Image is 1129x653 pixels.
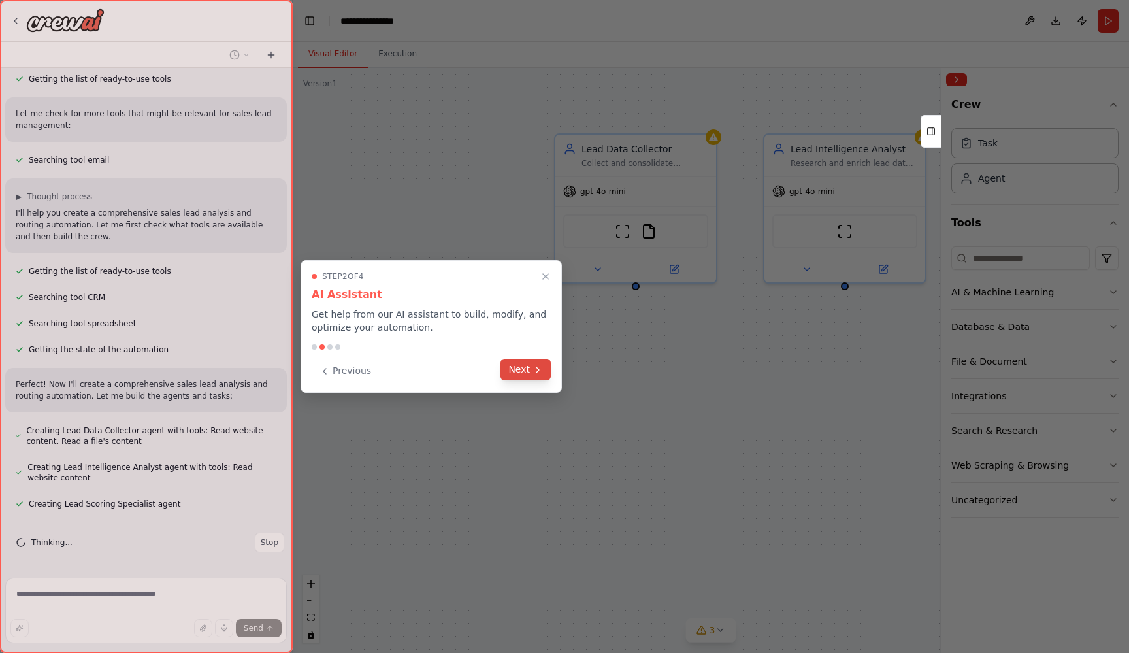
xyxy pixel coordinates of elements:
span: Step 2 of 4 [322,271,364,282]
p: Get help from our AI assistant to build, modify, and optimize your automation. [312,308,551,334]
button: Next [500,359,551,380]
h3: AI Assistant [312,287,551,303]
button: Previous [312,360,379,382]
button: Hide left sidebar [301,12,319,30]
button: Close walkthrough [538,269,553,284]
